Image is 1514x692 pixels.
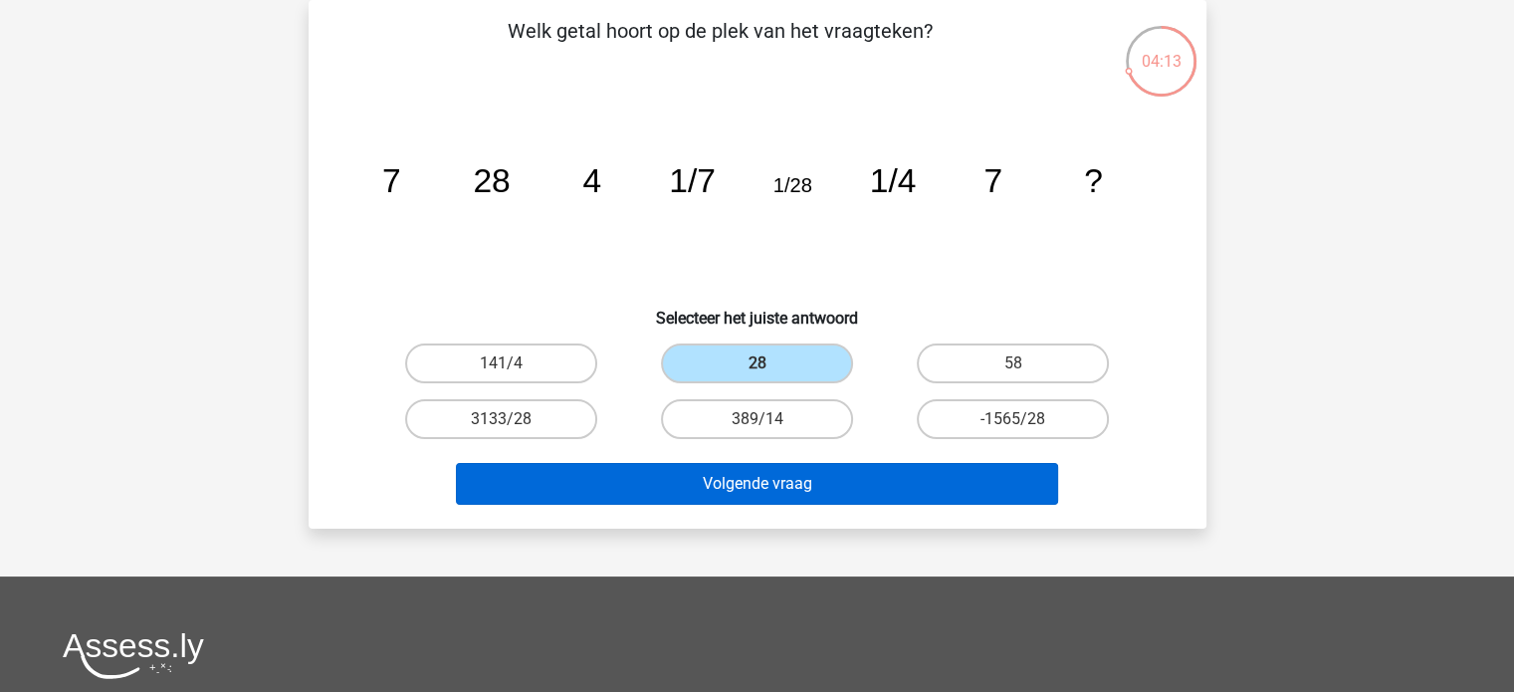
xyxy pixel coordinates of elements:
[405,344,597,383] label: 141/4
[917,344,1109,383] label: 58
[669,162,716,199] tspan: 1/7
[473,162,510,199] tspan: 28
[983,162,1002,199] tspan: 7
[405,399,597,439] label: 3133/28
[63,632,204,679] img: Assessly logo
[1124,24,1198,74] div: 04:13
[661,344,853,383] label: 28
[381,162,400,199] tspan: 7
[772,174,811,196] tspan: 1/28
[661,399,853,439] label: 389/14
[1084,162,1103,199] tspan: ?
[917,399,1109,439] label: -1565/28
[456,463,1058,505] button: Volgende vraag
[869,162,916,199] tspan: 1/4
[340,16,1100,76] p: Welk getal hoort op de plek van het vraagteken?
[582,162,601,199] tspan: 4
[340,293,1175,328] h6: Selecteer het juiste antwoord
